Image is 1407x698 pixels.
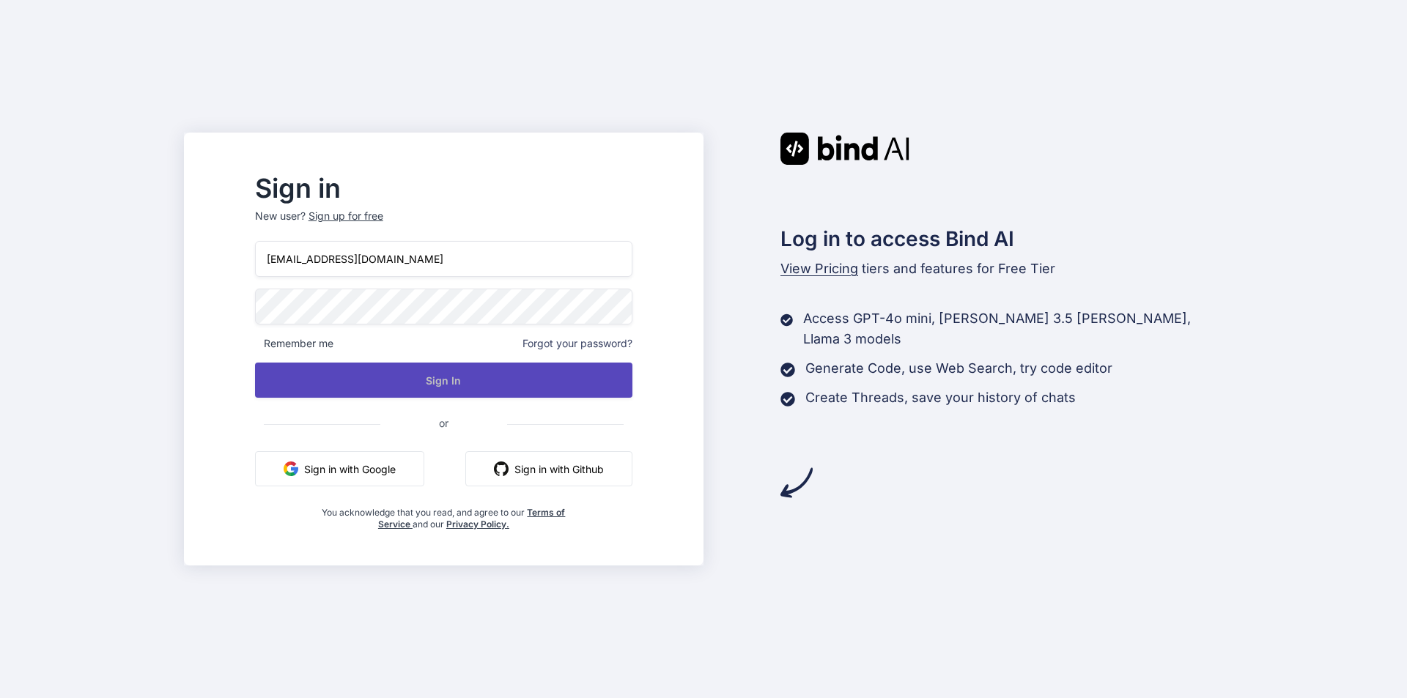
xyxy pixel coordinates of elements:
a: Privacy Policy. [446,519,509,530]
span: Forgot your password? [522,336,632,351]
span: View Pricing [780,261,858,276]
img: google [284,461,298,476]
p: Access GPT-4o mini, [PERSON_NAME] 3.5 [PERSON_NAME], Llama 3 models [803,308,1223,349]
p: tiers and features for Free Tier [780,259,1223,279]
a: Terms of Service [378,507,566,530]
h2: Log in to access Bind AI [780,223,1223,254]
button: Sign in with Github [465,451,632,486]
p: Generate Code, use Web Search, try code editor [805,358,1112,379]
img: Bind AI logo [780,133,909,165]
input: Login or Email [255,241,632,277]
h2: Sign in [255,177,632,200]
span: or [380,405,507,441]
img: arrow [780,467,813,499]
button: Sign In [255,363,632,398]
img: github [494,461,509,476]
div: Sign up for free [309,209,383,223]
span: Remember me [255,336,333,351]
p: Create Threads, save your history of chats [805,387,1076,408]
p: New user? [255,209,632,241]
button: Sign in with Google [255,451,424,486]
div: You acknowledge that you read, and agree to our and our [318,498,570,530]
